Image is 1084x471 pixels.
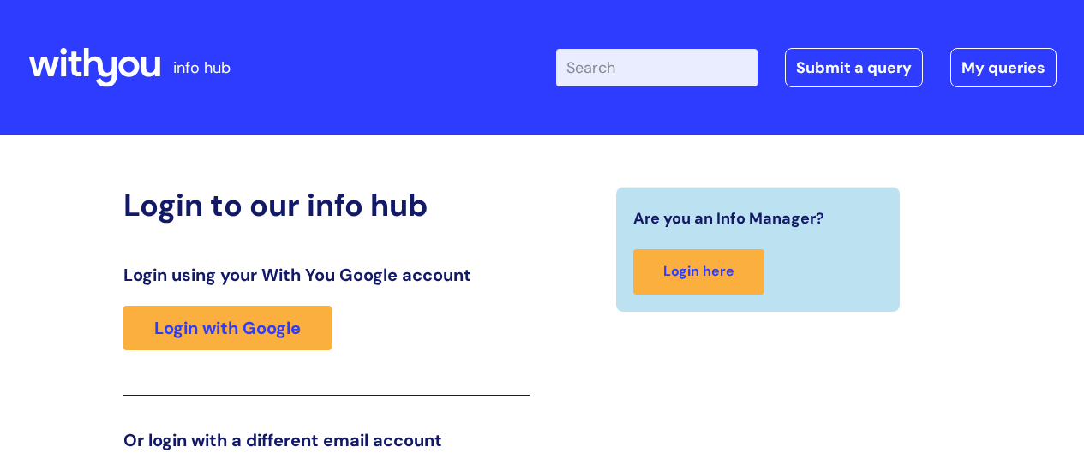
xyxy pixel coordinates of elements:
[123,430,530,450] h3: Or login with a different email account
[123,306,332,350] a: Login with Google
[173,54,231,81] p: info hub
[556,49,758,86] input: Search
[785,48,923,87] a: Submit a query
[633,205,824,232] span: Are you an Info Manager?
[123,187,530,224] h2: Login to our info hub
[950,48,1057,87] a: My queries
[123,265,530,285] h3: Login using your With You Google account
[633,249,764,295] a: Login here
